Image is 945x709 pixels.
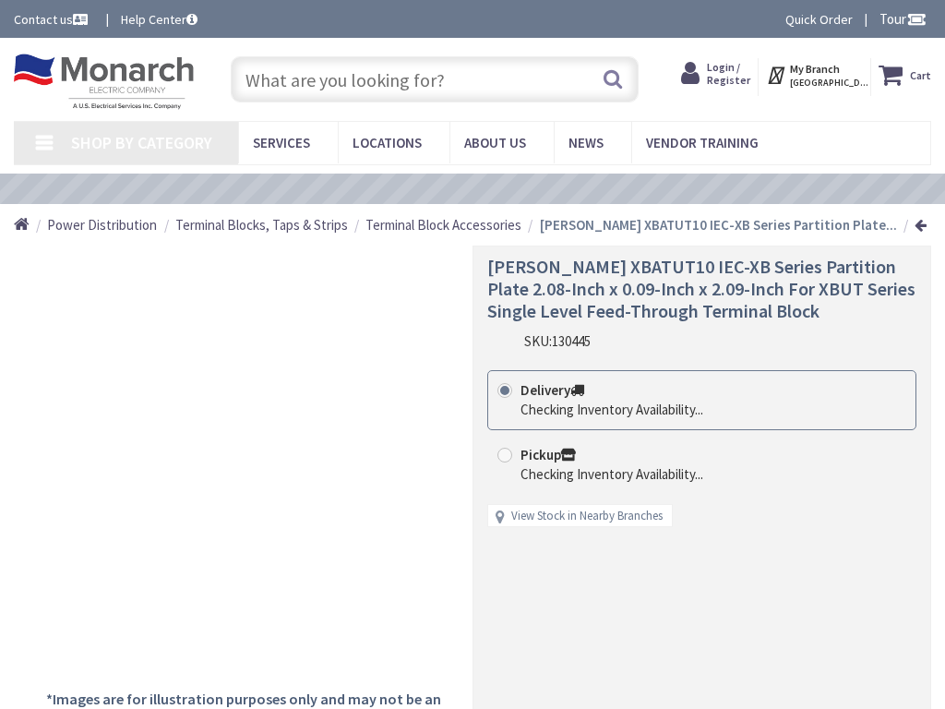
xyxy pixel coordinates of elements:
[540,216,897,234] strong: [PERSON_NAME] XBATUT10 IEC-XB Series Partition Plate...
[175,216,348,234] span: Terminal Blocks, Taps & Strips
[910,58,931,91] strong: Cart
[552,332,591,350] span: 130445
[524,331,591,351] div: SKU:
[324,181,593,198] a: VIEW OUR VIDEO TRAINING LIBRARY
[47,215,157,234] a: Power Distribution
[766,58,863,91] div: My Branch [GEOGRAPHIC_DATA], [GEOGRAPHIC_DATA]
[175,215,348,234] a: Terminal Blocks, Taps & Strips
[464,134,526,151] span: About Us
[47,216,157,234] span: Power Distribution
[879,10,927,28] span: Tour
[365,215,521,234] a: Terminal Block Accessories
[520,400,703,419] div: Checking Inventory Availability...
[14,54,194,110] img: Monarch Electric Company
[790,77,868,89] span: [GEOGRAPHIC_DATA], [GEOGRAPHIC_DATA]
[790,62,840,76] strong: My Branch
[707,60,750,87] span: Login / Register
[681,58,750,90] a: Login / Register
[253,134,310,151] span: Services
[568,134,604,151] span: News
[121,10,197,29] a: Help Center
[365,216,521,234] span: Terminal Block Accessories
[785,10,853,29] a: Quick Order
[520,446,576,463] strong: Pickup
[71,132,212,153] span: Shop By Category
[231,56,638,102] input: What are you looking for?
[520,464,703,484] div: Checking Inventory Availability...
[646,134,759,151] span: Vendor Training
[487,255,915,322] span: [PERSON_NAME] XBATUT10 IEC-XB Series Partition Plate 2.08-Inch x 0.09-Inch x 2.09-Inch For XBUT S...
[520,381,584,399] strong: Delivery
[511,508,663,525] a: View Stock in Nearby Branches
[879,58,931,91] a: Cart
[353,134,422,151] span: Locations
